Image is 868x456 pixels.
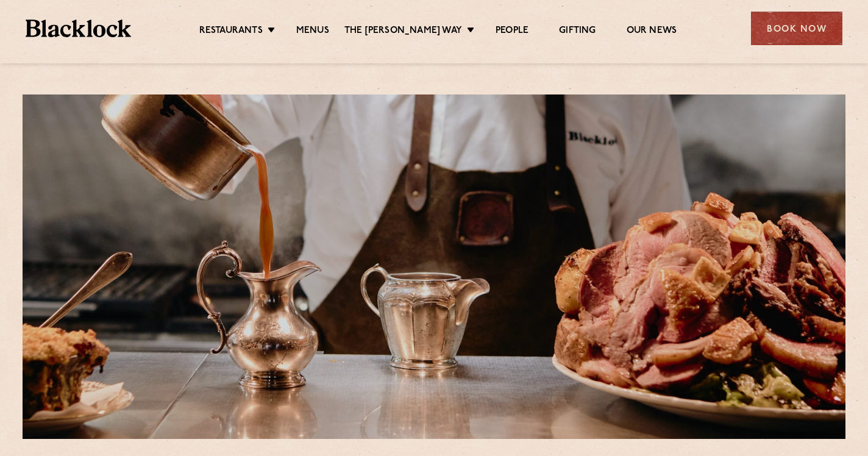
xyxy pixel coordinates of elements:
a: Restaurants [199,25,263,38]
img: BL_Textured_Logo-footer-cropped.svg [26,20,131,37]
a: Menus [296,25,329,38]
div: Book Now [751,12,842,45]
a: Our News [627,25,677,38]
a: The [PERSON_NAME] Way [344,25,462,38]
a: People [496,25,528,38]
a: Gifting [559,25,596,38]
